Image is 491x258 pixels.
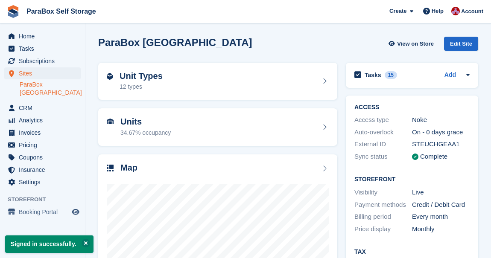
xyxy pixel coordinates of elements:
[19,139,70,151] span: Pricing
[444,37,478,54] a: Edit Site
[354,139,412,149] div: External ID
[107,73,113,80] img: unit-type-icn-2b2737a686de81e16bb02015468b77c625bbabd49415b5ef34ead5e3b44a266d.svg
[444,37,478,51] div: Edit Site
[354,188,412,197] div: Visibility
[451,7,460,15] img: Yan Grandjean
[354,212,412,222] div: Billing period
[354,128,412,137] div: Auto-overlock
[120,163,137,173] h2: Map
[19,30,70,42] span: Home
[7,5,20,18] img: stora-icon-8386f47178a22dfd0bd8f6a31ec36ba5ce8667c1dd55bd0f319d3a0aa187defe.svg
[444,70,456,80] a: Add
[461,7,483,16] span: Account
[4,67,81,79] a: menu
[354,176,470,183] h2: Storefront
[354,200,412,210] div: Payment methods
[412,188,470,197] div: Live
[98,37,252,48] h2: ParaBox [GEOGRAPHIC_DATA]
[4,30,81,42] a: menu
[412,115,470,125] div: Nokē
[70,207,81,217] a: Preview store
[354,249,470,255] h2: Tax
[4,102,81,114] a: menu
[397,40,434,48] span: View on Store
[387,37,437,51] a: View on Store
[4,164,81,176] a: menu
[8,195,85,204] span: Storefront
[4,151,81,163] a: menu
[389,7,406,15] span: Create
[412,139,470,149] div: STEUCHGEAA1
[19,114,70,126] span: Analytics
[4,127,81,139] a: menu
[385,71,397,79] div: 15
[412,224,470,234] div: Monthly
[4,43,81,55] a: menu
[4,139,81,151] a: menu
[365,71,381,79] h2: Tasks
[19,176,70,188] span: Settings
[354,152,412,162] div: Sync status
[354,224,412,234] div: Price display
[23,4,99,18] a: ParaBox Self Storage
[5,235,94,253] p: Signed in successfully.
[120,128,171,137] div: 34.67% occupancy
[412,128,470,137] div: On - 0 days grace
[107,165,114,171] img: map-icn-33ee37083ee616e46c38cad1a60f524a97daa1e2b2c8c0bc3eb3415660979fc1.svg
[4,114,81,126] a: menu
[19,43,70,55] span: Tasks
[120,71,163,81] h2: Unit Types
[412,200,470,210] div: Credit / Debit Card
[4,206,81,218] a: menu
[4,55,81,67] a: menu
[19,67,70,79] span: Sites
[19,55,70,67] span: Subscriptions
[412,212,470,222] div: Every month
[354,115,412,125] div: Access type
[354,104,470,111] h2: ACCESS
[420,152,447,162] div: Complete
[19,151,70,163] span: Coupons
[4,176,81,188] a: menu
[19,206,70,218] span: Booking Portal
[19,102,70,114] span: CRM
[19,164,70,176] span: Insurance
[120,117,171,127] h2: Units
[98,108,337,146] a: Units 34.67% occupancy
[20,81,81,97] a: ParaBox [GEOGRAPHIC_DATA]
[432,7,444,15] span: Help
[98,63,337,100] a: Unit Types 12 types
[120,82,163,91] div: 12 types
[19,127,70,139] span: Invoices
[107,119,114,125] img: unit-icn-7be61d7bf1b0ce9d3e12c5938cc71ed9869f7b940bace4675aadf7bd6d80202e.svg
